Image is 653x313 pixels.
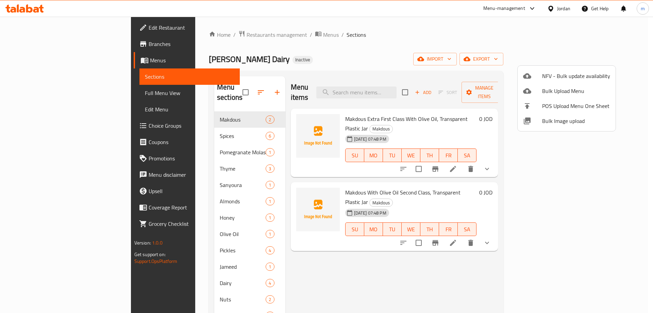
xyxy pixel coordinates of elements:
span: POS Upload Menu One Sheet [542,102,610,110]
li: Upload bulk menu [518,83,616,98]
li: NFV - Bulk update availability [518,68,616,83]
span: Bulk Upload Menu [542,87,610,95]
li: POS Upload Menu One Sheet [518,98,616,113]
span: Bulk Image upload [542,117,610,125]
span: NFV - Bulk update availability [542,72,610,80]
